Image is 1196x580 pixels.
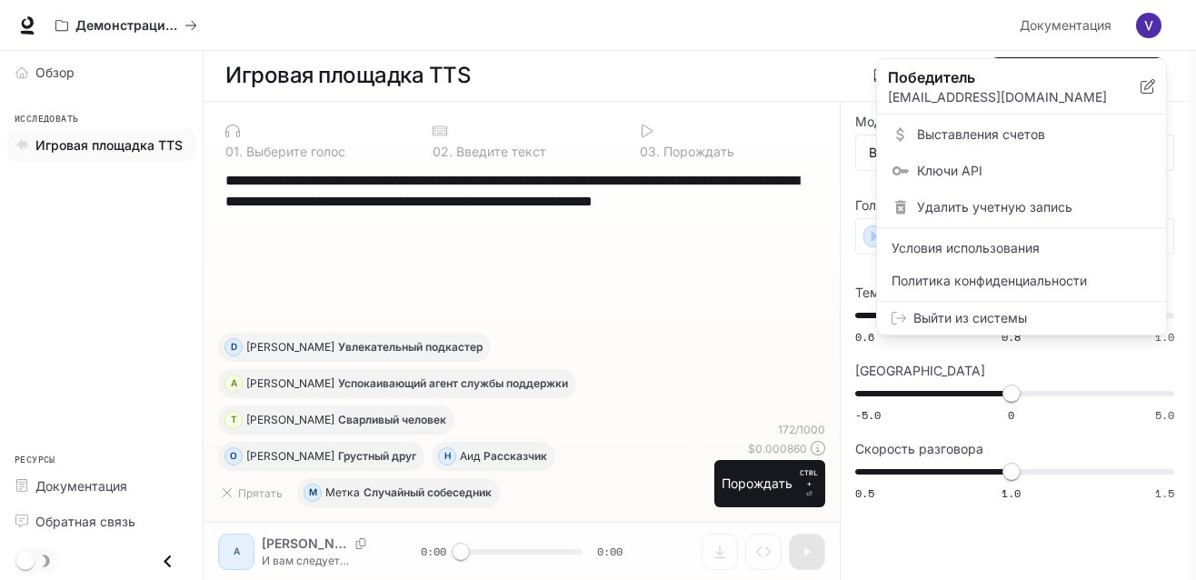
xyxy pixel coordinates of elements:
a: Выставления счетов [881,118,1162,151]
span: Выставления счетов [917,125,1151,144]
div: Выйти из системы [877,302,1166,335]
p: [EMAIL_ADDRESS][DOMAIN_NAME] [888,88,1141,106]
span: Политика конфиденциальности [892,272,1151,290]
span: Удалить учетную запись [917,198,1151,216]
span: Ключи API [917,162,1151,180]
a: Ключи API [881,155,1162,187]
a: Политика конфиденциальности [881,265,1162,297]
span: Выйти из системы [913,309,1151,327]
div: Победитель[EMAIL_ADDRESS][DOMAIN_NAME] [877,59,1166,115]
a: Условия использования [881,232,1162,265]
p: Победитель [888,66,1111,88]
div: Удалить учетную запись [881,191,1162,224]
span: Условия использования [892,239,1151,257]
